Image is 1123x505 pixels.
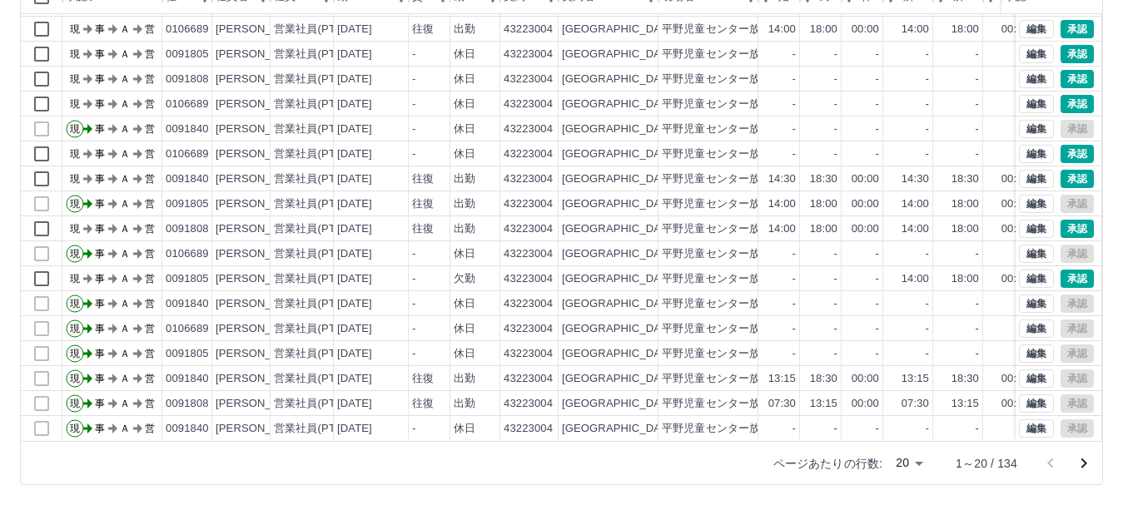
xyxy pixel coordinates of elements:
div: 14:30 [902,171,929,187]
text: 事 [95,348,105,359]
text: Ａ [120,23,130,35]
div: [DATE] [337,72,372,87]
div: - [876,146,879,162]
div: 0106689 [166,321,209,337]
div: [DATE] [337,121,372,137]
div: 00:00 [852,22,879,37]
text: 事 [95,173,105,185]
div: - [412,246,415,262]
div: 0091840 [166,371,209,387]
text: 現 [70,98,80,110]
div: 欠勤 [454,271,475,287]
div: - [412,72,415,87]
button: 編集 [1019,419,1054,438]
div: 43223004 [504,72,553,87]
div: 0106689 [166,97,209,112]
div: 営業社員(PT契約) [274,22,361,37]
div: - [876,246,879,262]
button: 編集 [1019,394,1054,413]
div: 休日 [454,146,475,162]
div: 0091808 [166,221,209,237]
div: 18:30 [810,171,837,187]
text: 事 [95,73,105,85]
div: 休日 [454,47,475,62]
div: [GEOGRAPHIC_DATA] [562,171,677,187]
div: 休日 [454,296,475,312]
div: [GEOGRAPHIC_DATA] [562,97,677,112]
text: 現 [70,198,80,210]
div: - [412,271,415,287]
div: 18:00 [952,22,979,37]
div: 平野児童センター放課後児童クラブ [662,171,837,187]
div: [PERSON_NAME] [216,121,306,137]
div: [GEOGRAPHIC_DATA] [562,296,677,312]
div: [GEOGRAPHIC_DATA] [562,246,677,262]
text: Ａ [120,223,130,235]
div: [PERSON_NAME] [216,246,306,262]
div: 14:00 [768,22,796,37]
div: [PERSON_NAME] [216,47,306,62]
div: 往復 [412,196,434,212]
button: 承認 [1061,170,1094,188]
div: [DATE] [337,321,372,337]
div: [PERSON_NAME] [216,321,306,337]
div: 13:15 [902,371,929,387]
div: - [793,246,796,262]
text: 事 [95,148,105,160]
div: - [976,72,979,87]
div: - [834,271,837,287]
div: - [412,121,415,137]
div: - [876,121,879,137]
button: 承認 [1061,220,1094,238]
div: - [976,47,979,62]
div: - [412,321,415,337]
text: 営 [145,223,155,235]
div: 18:30 [952,171,979,187]
div: [PERSON_NAME] [216,171,306,187]
text: 現 [70,373,80,384]
button: 編集 [1019,270,1054,288]
text: 事 [95,323,105,334]
text: 事 [95,98,105,110]
div: 0091805 [166,196,209,212]
div: - [926,121,929,137]
div: 営業社員(PT契約) [274,346,361,362]
button: 編集 [1019,319,1054,338]
div: 14:30 [768,171,796,187]
div: [GEOGRAPHIC_DATA] [562,271,677,287]
div: 43223004 [504,196,553,212]
div: - [834,146,837,162]
div: - [412,346,415,362]
div: 18:30 [952,371,979,387]
div: - [793,271,796,287]
div: 営業社員(PT契約) [274,47,361,62]
div: [GEOGRAPHIC_DATA] [562,121,677,137]
div: [GEOGRAPHIC_DATA] [562,22,677,37]
button: 編集 [1019,95,1054,113]
div: 休日 [454,246,475,262]
div: - [793,72,796,87]
div: [DATE] [337,346,372,362]
text: Ａ [120,323,130,334]
div: - [412,97,415,112]
div: [PERSON_NAME] [216,371,306,387]
div: 休日 [454,346,475,362]
text: Ａ [120,73,130,85]
div: 00:00 [852,371,879,387]
text: 現 [70,298,80,309]
div: - [876,72,879,87]
div: 平野児童センター放課後児童クラブ [662,146,837,162]
div: - [793,346,796,362]
div: - [793,146,796,162]
div: - [926,246,929,262]
div: 00:00 [1001,196,1029,212]
div: [PERSON_NAME] [216,196,306,212]
div: 00:00 [1001,171,1029,187]
div: 43223004 [504,296,553,312]
div: 0106689 [166,22,209,37]
div: 営業社員(PT契約) [274,97,361,112]
text: 営 [145,173,155,185]
text: 事 [95,48,105,60]
div: - [793,296,796,312]
div: 0106689 [166,146,209,162]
